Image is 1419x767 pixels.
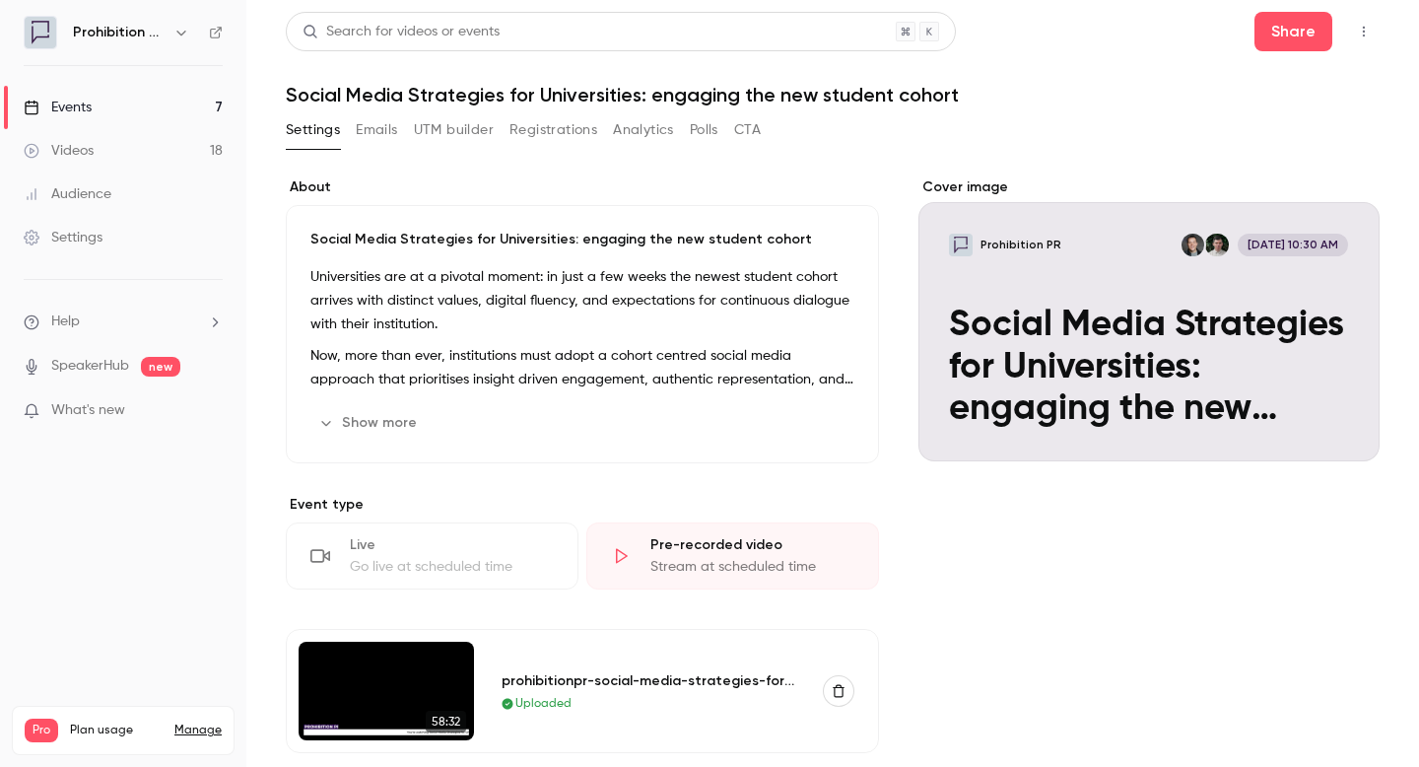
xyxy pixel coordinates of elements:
[310,265,854,336] p: Universities are at a pivotal moment: in just a few weeks the newest student cohort arrives with ...
[310,230,854,249] p: Social Media Strategies for Universities: engaging the new student cohort
[918,177,1380,461] section: Cover image
[24,141,94,161] div: Videos
[141,357,180,377] span: new
[199,402,223,420] iframe: Noticeable Trigger
[586,523,879,590] div: Pre-recorded videoStream at scheduled time
[310,407,429,439] button: Show more
[1254,12,1332,51] button: Share
[24,98,92,117] div: Events
[356,114,397,146] button: Emails
[613,114,674,146] button: Analytics
[51,400,125,421] span: What's new
[286,495,879,515] p: Event type
[502,670,799,691] div: prohibitionpr-social-media-strategies-for-universities-engaging-gen-z.mp4
[426,711,466,732] span: 58:32
[286,177,879,197] label: About
[650,557,854,577] div: Stream at scheduled time
[25,17,56,48] img: Prohibition PR
[515,695,572,713] span: Uploaded
[24,184,111,204] div: Audience
[24,228,102,247] div: Settings
[350,557,554,577] div: Go live at scheduled time
[734,114,761,146] button: CTA
[25,719,58,742] span: Pro
[286,523,578,590] div: LiveGo live at scheduled time
[286,114,340,146] button: Settings
[690,114,718,146] button: Polls
[174,723,222,738] a: Manage
[303,22,500,42] div: Search for videos or events
[24,312,223,332] li: help-dropdown-opener
[918,177,1380,197] label: Cover image
[350,535,554,555] div: Live
[509,114,597,146] button: Registrations
[51,312,80,332] span: Help
[414,114,494,146] button: UTM builder
[286,83,1380,106] h1: Social Media Strategies for Universities: engaging the new student cohort
[73,23,166,42] h6: Prohibition PR
[650,535,854,555] div: Pre-recorded video
[70,723,163,738] span: Plan usage
[51,356,129,377] a: SpeakerHub
[310,344,854,391] p: Now, more than ever, institutions must adopt a cohort centred social media approach that prioriti...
